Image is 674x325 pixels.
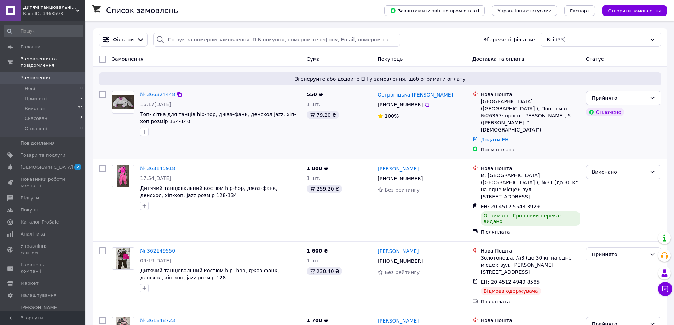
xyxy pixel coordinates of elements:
[592,94,647,102] div: Прийнято
[307,92,323,97] span: 550 ₴
[21,176,65,189] span: Показники роботи компанії
[307,185,342,193] div: 259.20 ₴
[385,269,420,275] span: Без рейтингу
[564,5,595,16] button: Експорт
[390,7,479,14] span: Завантажити звіт по пром-оплаті
[307,111,339,119] div: 79.20 ₴
[112,165,134,187] a: Фото товару
[378,165,419,172] a: [PERSON_NAME]
[481,204,540,209] span: ЕН: 20 4512 5543 3929
[140,92,175,97] a: № 366324448
[153,33,400,47] input: Пошук за номером замовлення, ПІБ покупця, номером телефону, Email, номером накладної
[25,86,35,92] span: Нові
[21,219,59,225] span: Каталог ProSale
[378,248,419,255] a: [PERSON_NAME]
[481,165,580,172] div: Нова Пошта
[481,298,580,305] div: Післяплата
[497,8,552,13] span: Управління статусами
[74,164,81,170] span: 7
[21,195,39,201] span: Відгуки
[307,56,320,62] span: Cума
[307,267,342,275] div: 230.40 ₴
[481,172,580,200] div: м. [GEOGRAPHIC_DATA] ([GEOGRAPHIC_DATA].), №31 (до 30 кг на одне місце): вул. [STREET_ADDRESS]
[481,317,580,324] div: Нова Пошта
[21,56,85,69] span: Замовлення та повідомлення
[21,207,40,213] span: Покупці
[21,140,55,146] span: Повідомлення
[78,105,83,112] span: 23
[595,7,667,13] a: Створити замовлення
[140,258,171,263] span: 09:19[DATE]
[21,164,73,170] span: [DEMOGRAPHIC_DATA]
[385,113,399,119] span: 100%
[472,56,524,62] span: Доставка та оплата
[307,258,321,263] span: 1 шт.
[23,4,76,11] span: Дитячі танцювальні костюми hip-hop, джаз-фанк, денсхол, jazz
[481,228,580,236] div: Післяплата
[481,247,580,254] div: Нова Пошта
[658,282,672,296] button: Чат з покупцем
[140,111,296,124] a: Топ- сітка для танців hip-hop, джаз-фанк, денсхол jazz, хіп-хоп розмір 134-140
[384,5,485,16] button: Завантажити звіт по пром-оплаті
[483,36,535,43] span: Збережені фільтри:
[80,126,83,132] span: 0
[378,317,419,324] a: [PERSON_NAME]
[21,152,65,158] span: Товари та послуги
[80,115,83,122] span: 3
[25,115,49,122] span: Скасовані
[106,6,178,15] h1: Список замовлень
[21,304,65,324] span: [PERSON_NAME] та рахунки
[116,248,129,269] img: Фото товару
[586,108,624,116] div: Оплачено
[140,318,175,323] a: № 361848723
[307,101,321,107] span: 1 шт.
[140,248,175,254] a: № 362149550
[481,211,580,226] div: Отримано. Грошовий переказ видано
[378,56,403,62] span: Покупець
[25,105,47,112] span: Виконані
[21,231,45,237] span: Аналітика
[376,256,424,266] div: [PHONE_NUMBER]
[481,279,540,285] span: ЕН: 20 4512 4949 8585
[21,75,50,81] span: Замовлення
[140,185,277,198] a: Дитячий танцювальний костюм hip-hop, джаз-фанк, денсхол, хіп-хоп, jazz розмір 128-134
[21,262,65,274] span: Гаманець компанії
[602,5,667,16] button: Створити замовлення
[481,91,580,98] div: Нова Пошта
[21,243,65,256] span: Управління сайтом
[25,95,47,102] span: Прийняті
[307,318,328,323] span: 1 700 ₴
[547,36,554,43] span: Всі
[481,98,580,133] div: [GEOGRAPHIC_DATA] ([GEOGRAPHIC_DATA].), Поштомат №26367: просп. [PERSON_NAME], 5 ([PERSON_NAME]. ...
[80,95,83,102] span: 7
[112,91,134,114] a: Фото товару
[102,75,658,82] span: Згенеруйте або додайте ЕН у замовлення, щоб отримати оплату
[376,174,424,184] div: [PHONE_NUMBER]
[140,101,171,107] span: 16:17[DATE]
[4,25,83,37] input: Пошук
[307,175,321,181] span: 1 шт.
[307,248,328,254] span: 1 600 ₴
[307,166,328,171] span: 1 800 ₴
[586,56,604,62] span: Статус
[378,91,453,98] a: Остропіцька [PERSON_NAME]
[80,86,83,92] span: 0
[481,287,541,295] div: Відмова одержувача
[481,137,509,143] a: Додати ЕН
[492,5,557,16] button: Управління статусами
[592,250,647,258] div: Прийнято
[140,268,279,280] a: Дитячий танцювальний костюм hip -hop, джаз-фанк, денсхол, хіп-хоп, jazz розмір 128
[140,175,171,181] span: 17:54[DATE]
[112,56,143,62] span: Замовлення
[385,187,420,193] span: Без рейтингу
[570,8,590,13] span: Експорт
[21,44,40,50] span: Головна
[112,247,134,270] a: Фото товару
[21,292,57,298] span: Налаштування
[140,166,175,171] a: № 363145918
[25,126,47,132] span: Оплачені
[592,168,647,176] div: Виконано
